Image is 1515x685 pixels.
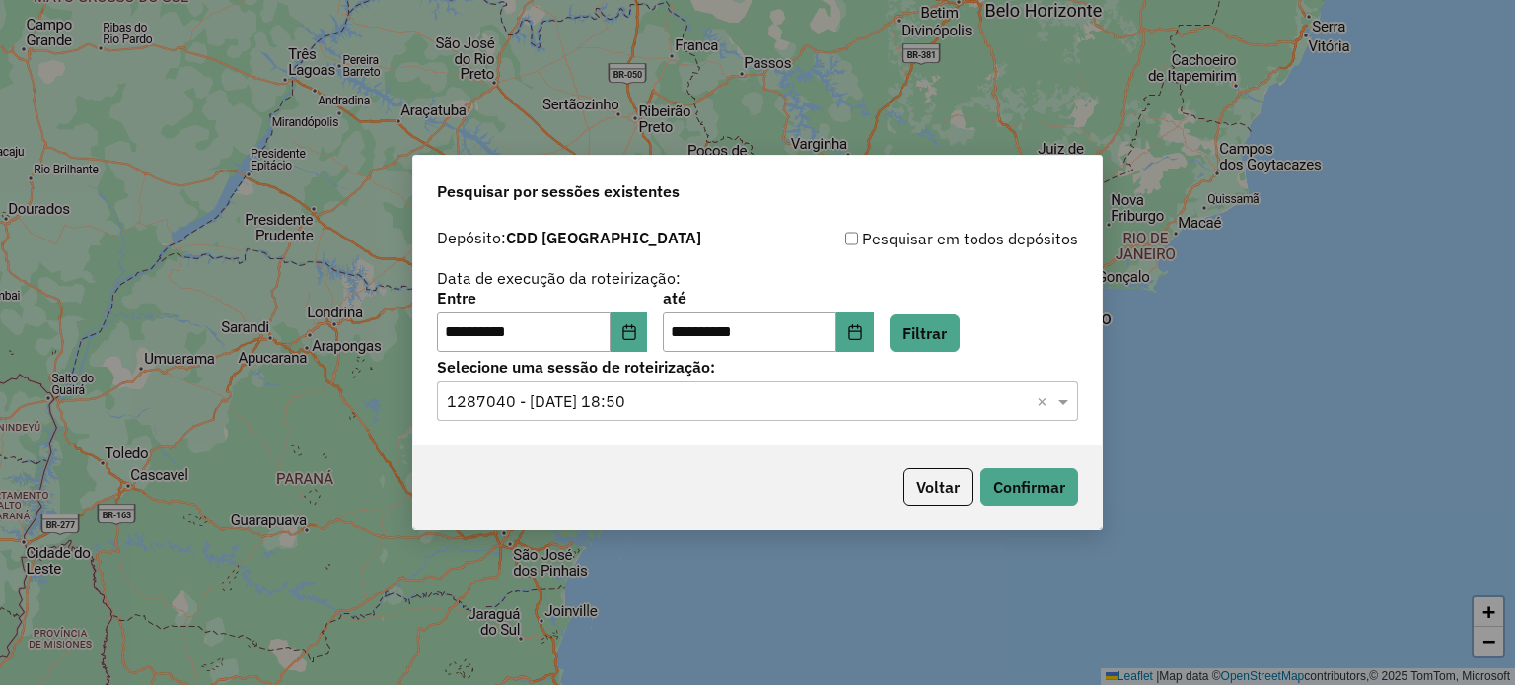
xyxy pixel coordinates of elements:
label: até [663,286,873,309]
button: Choose Date [611,312,648,352]
label: Depósito: [437,226,701,249]
button: Filtrar [890,314,960,352]
label: Entre [437,286,647,309]
strong: CDD [GEOGRAPHIC_DATA] [506,228,701,247]
label: Selecione uma sessão de roteirização: [437,355,1078,378]
span: Clear all [1037,389,1053,413]
button: Voltar [903,468,973,506]
span: Pesquisar por sessões existentes [437,179,680,203]
label: Data de execução da roteirização: [437,266,681,290]
button: Confirmar [980,468,1078,506]
button: Choose Date [836,312,874,352]
div: Pesquisar em todos depósitos [757,227,1078,250]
